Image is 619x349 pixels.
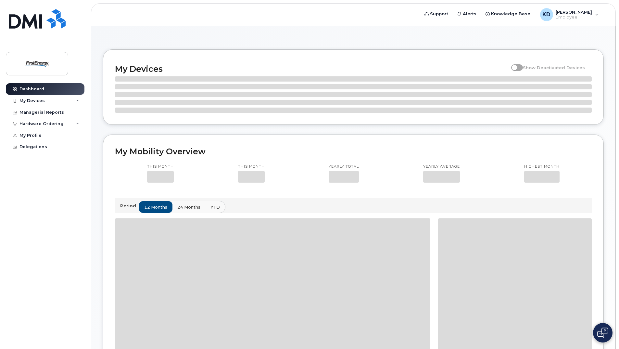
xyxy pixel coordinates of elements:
[423,164,460,169] p: Yearly average
[115,147,592,156] h2: My Mobility Overview
[177,204,200,210] span: 24 months
[524,164,560,169] p: Highest month
[147,164,174,169] p: This month
[210,204,220,210] span: YTD
[115,64,508,74] h2: My Devices
[329,164,359,169] p: Yearly total
[238,164,265,169] p: This month
[597,328,608,338] img: Open chat
[523,65,585,70] span: Show Deactivated Devices
[511,61,516,67] input: Show Deactivated Devices
[120,203,139,209] p: Period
